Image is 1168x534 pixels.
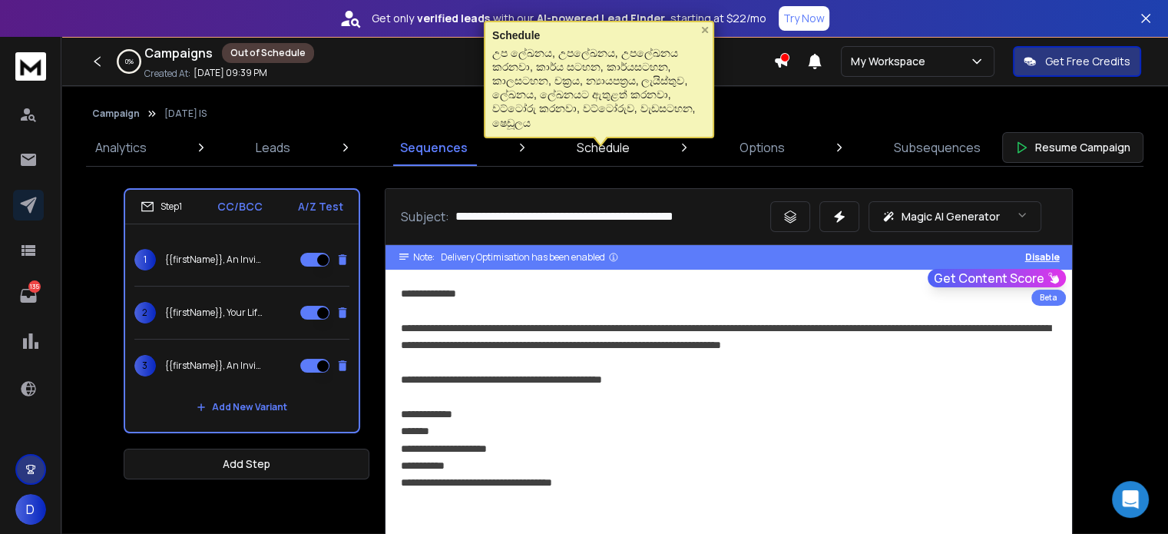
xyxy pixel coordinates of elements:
div: උප ලේඛනය, උපලේඛනය, උපලේඛනය කරනවා, කාර්ය සටහන, කාර්යසටහන, කාලසටහන, චක්‍රය, න්‍යායපත්‍රය, ලැයිස්තුව... [492,46,706,130]
div: Step 1 [141,200,182,214]
strong: verified leads [417,11,490,26]
li: Step1CC/BCCA/Z Test1{{firstName}}, An Invitation to Write Your Book2{{firstName}}, Your Life Stor... [124,188,360,433]
a: Sequences [391,129,477,166]
p: 135 [28,280,41,293]
p: My Workspace [851,54,931,69]
p: Schedule [577,138,630,157]
div: Open Intercom Messenger [1112,481,1149,518]
p: Sequences [400,138,468,157]
button: Get Content Score [928,269,1066,287]
button: Magic AI Generator [869,201,1041,232]
p: Try Now [783,11,825,26]
img: logo [15,52,46,81]
p: Subject: [401,207,449,226]
div: Out of Schedule [222,43,314,63]
a: Leads [247,129,299,166]
p: {{firstName}}, Your Life Story in a Book [165,307,263,319]
button: Add Step [124,449,369,479]
p: {{firstName}}, An Invitation to Write Your Book [165,360,263,372]
span: Note: [413,251,435,264]
p: CC/BCC [217,199,263,214]
strong: AI-powered Lead Finder, [537,11,667,26]
button: Add New Variant [184,392,299,423]
a: Analytics [86,129,156,166]
span: 2 [134,302,156,323]
p: Leads [256,138,290,157]
p: Magic AI Generator [902,209,1000,224]
p: A/Z Test [298,199,343,214]
h1: Campaigns [144,44,213,62]
button: Get Free Credits [1013,46,1141,77]
button: Resume Campaign [1002,132,1143,163]
p: {{firstName}}, An Invitation to Write Your Book [165,254,263,266]
p: Get only with our starting at $22/mo [372,11,766,26]
p: [DATE] 09:39 PM [194,67,267,79]
button: Disable [1025,251,1060,264]
div: Beta [1031,290,1066,306]
a: Schedule [567,129,639,166]
p: 0 % [125,57,134,66]
div: Delivery Optimisation has been enabled [441,251,619,264]
button: D [15,494,46,525]
p: Options [740,138,785,157]
p: [DATE] IS [164,108,207,120]
span: 1 [134,249,156,270]
p: Subsequences [894,138,981,157]
span: 3 [134,355,156,376]
p: Analytics [95,138,147,157]
button: Campaign [92,108,140,120]
p: Get Free Credits [1045,54,1130,69]
a: Subsequences [885,129,990,166]
p: Created At: [144,68,190,80]
button: Try Now [779,6,829,31]
a: Options [730,129,794,166]
a: 135 [13,280,44,311]
b: schedule [492,29,540,41]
